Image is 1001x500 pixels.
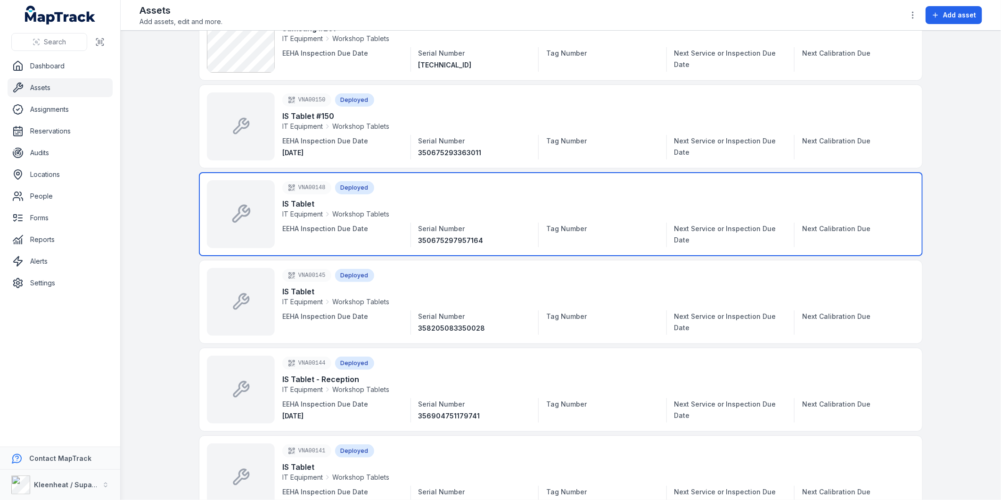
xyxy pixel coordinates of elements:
a: Settings [8,274,113,292]
strong: Contact MapTrack [29,454,91,462]
a: Dashboard [8,57,113,75]
a: Assets [8,78,113,97]
span: 356904751179741 [418,412,480,420]
a: Reports [8,230,113,249]
span: Add assets, edit and more. [139,17,222,26]
button: Search [11,33,87,51]
a: Audits [8,143,113,162]
a: Alerts [8,252,113,271]
span: 350675293363011 [418,149,482,157]
h2: Assets [139,4,222,17]
span: Add asset [943,10,976,20]
span: 350675297957164 [418,236,484,244]
span: [DATE] [282,412,304,420]
span: [TECHNICAL_ID] [418,61,472,69]
time: 30/04/2025, 12:00:00 am [282,149,304,157]
span: [DATE] [282,149,304,157]
a: MapTrack [25,6,96,25]
a: People [8,187,113,206]
a: Reservations [8,122,113,141]
span: 358205083350028 [418,324,485,332]
button: Add asset [926,6,982,24]
a: Locations [8,165,113,184]
a: Assignments [8,100,113,119]
a: Forms [8,208,113,227]
time: 30/04/2025, 12:00:00 am [282,412,304,420]
span: Search [44,37,66,47]
strong: Kleenheat / Supagas [34,481,104,489]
